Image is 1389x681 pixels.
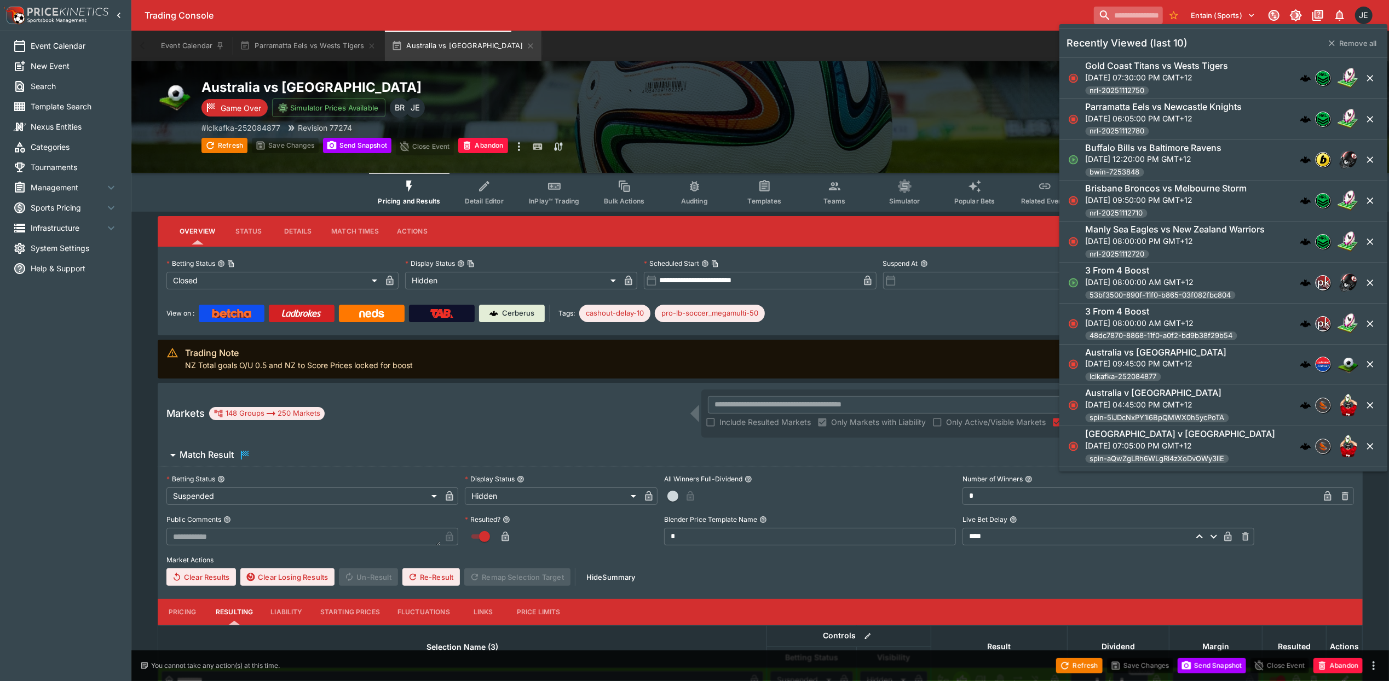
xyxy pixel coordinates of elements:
[512,138,526,155] button: more
[298,122,352,133] p: Revision 77274
[1086,142,1222,154] h6: Buffalo Bills vs Baltimore Ravens
[1185,7,1262,24] button: Select Tenant
[151,661,280,671] p: You cannot take any action(s) at this time.
[1300,400,1311,411] div: cerberus
[171,218,224,245] button: Overview
[508,599,569,625] button: Price Limits
[1338,190,1359,212] img: rugby_league.png
[1068,318,1079,329] svg: Closed
[1086,101,1242,113] h6: Parramatta Eels vs Newcastle Knights
[1068,441,1079,452] svg: Closed
[31,182,105,193] span: Management
[27,18,87,23] img: Sportsbook Management
[459,599,508,625] button: Links
[1300,277,1311,288] div: cerberus
[719,416,811,428] span: Include Resulted Markets
[323,138,391,153] button: Send Snapshot
[233,31,383,61] button: Parramatta Eels vs Wests Tigers
[31,202,105,213] span: Sports Pricing
[861,629,875,643] button: Bulk edit
[1010,516,1017,523] button: Live Bet Delay
[457,260,465,267] button: Display StatusCopy To Clipboard
[1300,318,1311,329] img: logo-cerberus.svg
[385,31,541,61] button: Australia vs [GEOGRAPHIC_DATA]
[1300,195,1311,206] div: cerberus
[1313,658,1363,673] button: Abandon
[312,599,389,625] button: Starting Prices
[1338,231,1359,253] img: rugby_league.png
[920,260,928,267] button: Suspend At
[1322,34,1384,52] button: Remove all
[1169,625,1263,667] th: Margin
[31,121,118,132] span: Nexus Entities
[883,259,918,268] p: Suspend At
[681,197,708,205] span: Auditing
[1316,153,1330,167] img: bwin.png
[273,218,322,245] button: Details
[1300,318,1311,329] div: cerberus
[185,343,413,375] div: NZ Total goals O/U 0.5 and NZ to Score Prices locked for boost
[1316,193,1331,208] div: nrl
[390,98,410,118] div: Ben Raymond
[655,305,765,322] div: Betting Target: cerberus
[962,515,1007,524] p: Live Bet Delay
[339,568,397,586] span: Un-Result
[389,599,459,625] button: Fluctuations
[465,487,639,505] div: Hidden
[517,475,525,483] button: Display Status
[1300,441,1311,452] div: cerberus
[580,568,642,586] button: HideSummary
[1263,625,1327,667] th: Resulted
[1086,306,1150,317] h6: 3 From 4 Boost
[217,260,225,267] button: Betting StatusCopy To Clipboard
[145,10,1090,21] div: Trading Console
[262,599,311,625] button: Liability
[1338,108,1359,130] img: rugby_league.png
[1021,197,1069,205] span: Related Events
[212,309,251,318] img: Betcha
[166,305,194,322] label: View on :
[322,218,388,245] button: Match Times
[558,305,575,322] label: Tags:
[579,308,650,319] span: cashout-delay-10
[207,599,262,625] button: Resulting
[767,625,931,647] th: Controls
[1355,7,1373,24] div: James Edlin
[201,122,280,133] p: Copy To Clipboard
[1286,5,1306,25] button: Toggle light/dark mode
[1025,475,1033,483] button: Number of Winners
[1316,439,1330,453] img: sportingsolutions.jpeg
[1338,149,1359,171] img: american_football.png
[1086,428,1276,440] h6: [GEOGRAPHIC_DATA] v [GEOGRAPHIC_DATA]
[166,552,1354,568] label: Market Actions
[1300,359,1311,370] div: cerberus
[823,197,845,205] span: Teams
[1056,658,1102,673] button: Refresh
[1068,114,1079,125] svg: Closed
[1300,400,1311,411] img: logo-cerberus.svg
[31,141,118,153] span: Categories
[711,260,719,267] button: Copy To Clipboard
[1313,659,1363,670] span: Mark an event as closed and abandoned.
[1264,5,1284,25] button: Connected to PK
[962,474,1023,484] p: Number of Winners
[1068,236,1079,247] svg: Closed
[1316,235,1330,249] img: nrl.png
[1086,330,1237,341] span: 48dc7870-8868-11f0-a0f2-bd9b38f29b54
[227,260,235,267] button: Copy To Clipboard
[1338,353,1359,375] img: soccer.png
[931,625,1068,667] th: Result
[158,444,1140,466] button: Match Result
[1338,435,1359,457] img: rugby_union.png
[1067,37,1188,49] h5: Recently Viewed (last 10)
[1316,276,1330,290] img: pricekinetics.png
[369,173,1151,212] div: Event type filters
[3,4,25,26] img: PriceKinetics Logo
[503,308,535,319] p: Cerberus
[655,308,765,319] span: pro-lb-soccer_megamulti-50
[465,515,500,524] p: Resulted?
[1086,249,1149,260] span: nrl-20251112720
[1086,358,1227,369] p: [DATE] 09:45:00 PM GMT+12
[430,309,453,318] img: TabNZ
[1300,236,1311,247] img: logo-cerberus.svg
